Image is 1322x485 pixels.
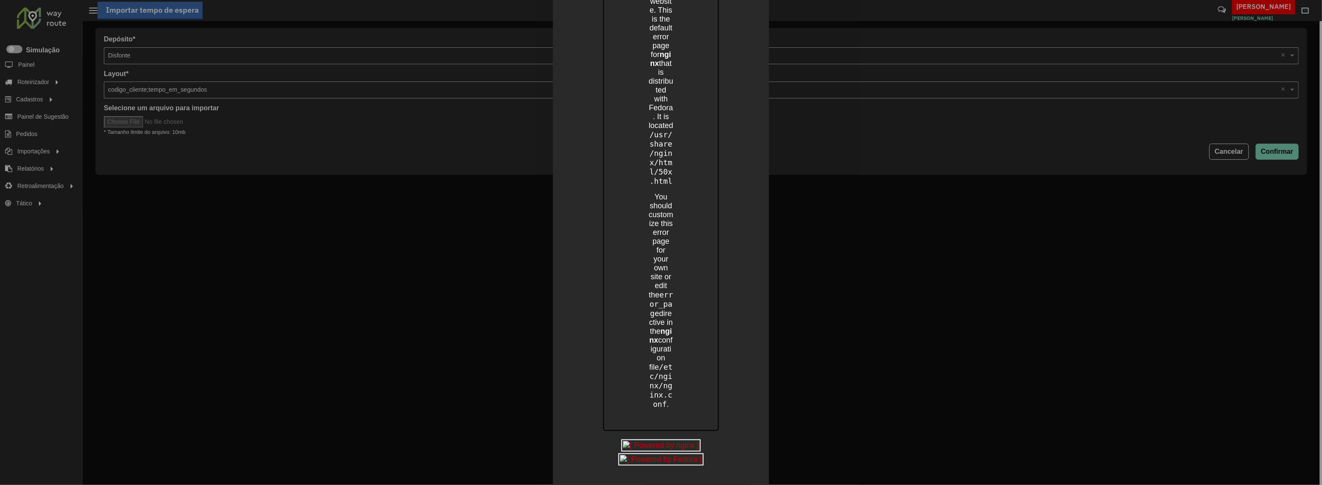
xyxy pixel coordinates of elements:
tt: /etc/nginx/nginx.conf [650,362,673,409]
p: You should customize this error page for your own site or edit the directive in the configuration... [649,193,673,409]
tt: error_page [650,290,673,318]
strong: nginx [649,327,672,344]
img: [ Powered by Fedora ] [618,453,703,466]
tt: /usr/share/nginx/html/50x.html [650,130,672,185]
strong: nginx [650,50,671,68]
img: [ Powered by nginx ] [621,439,700,452]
